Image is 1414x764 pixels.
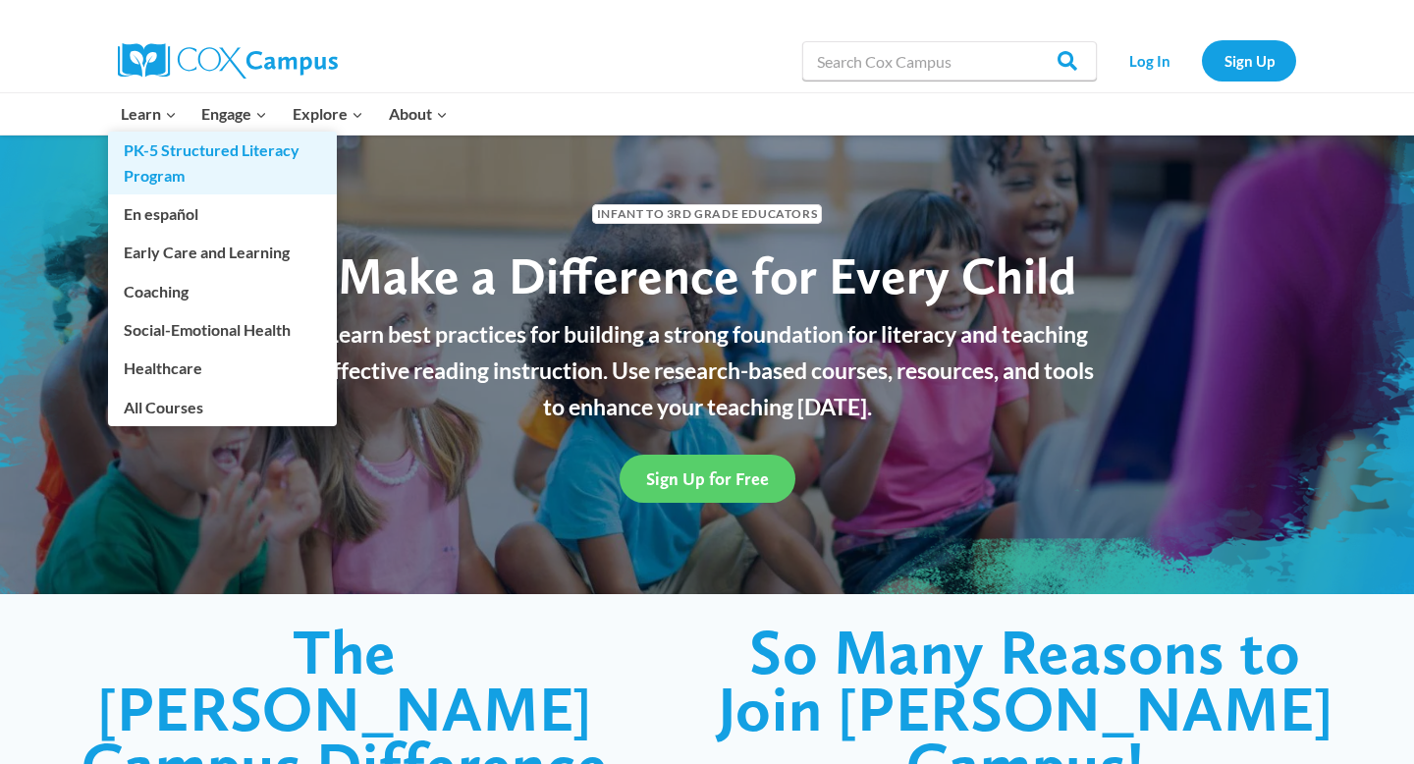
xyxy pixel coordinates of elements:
[108,311,337,349] a: Social-Emotional Health
[108,350,337,387] a: Healthcare
[108,132,337,194] a: PK-5 Structured Literacy Program
[376,93,461,135] button: Child menu of About
[108,93,190,135] button: Child menu of Learn
[118,43,338,79] img: Cox Campus
[108,234,337,271] a: Early Care and Learning
[338,245,1076,306] span: Make a Difference for Every Child
[309,316,1105,424] p: Learn best practices for building a strong foundation for literacy and teaching effective reading...
[592,204,822,223] span: Infant to 3rd Grade Educators
[108,93,460,135] nav: Primary Navigation
[280,93,376,135] button: Child menu of Explore
[190,93,281,135] button: Child menu of Engage
[646,468,769,489] span: Sign Up for Free
[108,195,337,233] a: En español
[620,455,795,503] a: Sign Up for Free
[108,388,337,425] a: All Courses
[1107,40,1296,81] nav: Secondary Navigation
[802,41,1097,81] input: Search Cox Campus
[1107,40,1192,81] a: Log In
[1202,40,1296,81] a: Sign Up
[108,272,337,309] a: Coaching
